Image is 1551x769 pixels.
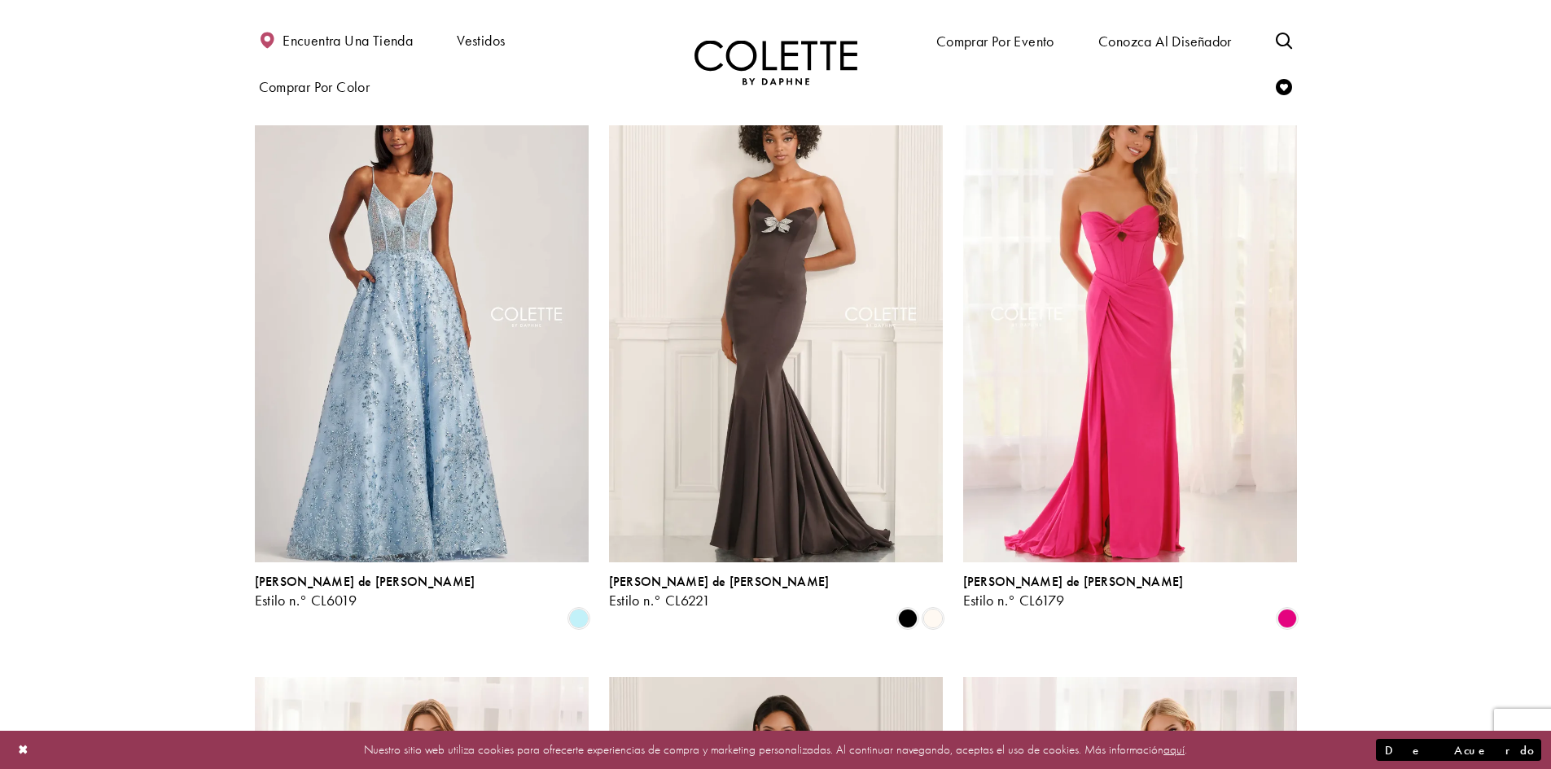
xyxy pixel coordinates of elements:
font: . [1185,741,1187,758]
button: Cerrar diálogo [10,736,37,764]
a: Visita Colette by Daphne Estilo n.° CL6179 Página [963,77,1297,562]
font: Estilo n.° CL6221 [609,591,711,610]
font: Nuestro sitio web utiliza cookies para ofrecerte experiencias de compra y marketing personalizada... [364,741,1163,758]
a: Visita la página de inicio [694,40,857,85]
div: Colette de Daphne Estilo n.° CL6179 [963,575,1184,609]
a: Visita Colette by Daphne Estilo n.° CL6019 Página [255,77,589,562]
font: [PERSON_NAME] de [PERSON_NAME] [963,573,1184,590]
a: Activar o desactivar la búsqueda [1272,18,1296,63]
font: Estilo n.° CL6179 [963,591,1065,610]
a: aquí [1163,741,1185,758]
a: Visita Colette by Daphne Estilo n.° CL6221 Página [609,77,943,562]
font: Encuentra una tienda [283,31,413,50]
i: Lápiz labial rosa [1277,609,1297,628]
i: Diamante blanco [923,609,943,628]
font: Comprar por evento [936,32,1054,50]
font: [PERSON_NAME] de [PERSON_NAME] [609,573,830,590]
a: Conozca al diseñador [1094,17,1236,63]
a: Encuentra una tienda [255,16,418,63]
font: Estilo n.° CL6019 [255,591,357,610]
font: [PERSON_NAME] de [PERSON_NAME] [255,573,475,590]
font: Vestidos [457,31,505,50]
i: Negro [898,609,918,628]
span: Vestidos [453,16,509,63]
div: Colette de Daphne Estilo n.° CL6221 [609,575,830,609]
span: Comprar por color [255,63,375,109]
div: Colette de Daphne Estilo n.° CL6019 [255,575,475,609]
img: Colette de Daphne [694,40,857,85]
span: Comprar por evento [932,17,1058,63]
font: Comprar por color [259,77,370,96]
a: Consultar lista de deseos [1272,63,1296,108]
font: De acuerdo [1385,742,1533,758]
i: Azul claro [569,609,589,628]
button: Diálogo de envío [1376,739,1541,761]
font: Conozca al diseñador [1098,32,1232,50]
